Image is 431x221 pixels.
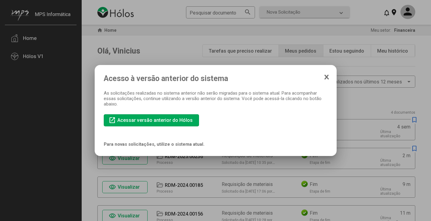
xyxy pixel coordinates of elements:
[117,117,193,123] span: Acessar versão anterior do Hólos
[104,90,328,107] div: As solicitações realizadas no sistema anterior não serão migradas para o sistema atual. Para acom...
[104,114,199,126] button: Acessar versão anterior do Hólos
[104,74,328,83] span: Acesso à versão anterior do sistema
[104,141,204,147] b: Para novas solicitações, utilize o sistema atual.
[109,117,116,124] mat-icon: open_in_new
